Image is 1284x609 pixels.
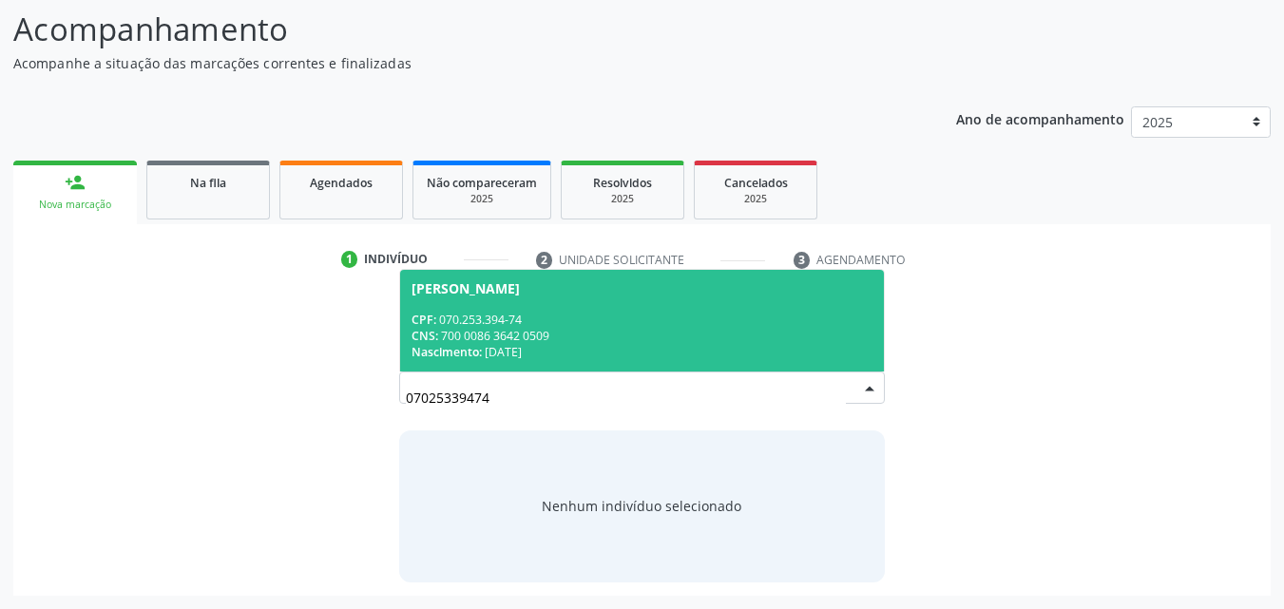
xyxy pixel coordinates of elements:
span: Agendados [310,175,373,191]
div: Nova marcação [27,198,124,212]
span: Não compareceram [427,175,537,191]
input: Busque por nome, CNS ou CPF [406,378,847,416]
span: CPF: [412,312,436,328]
div: person_add [65,172,86,193]
p: Acompanhamento [13,6,893,53]
span: CNS: [412,328,438,344]
div: 1 [341,251,358,268]
div: 700 0086 3642 0509 [412,328,873,344]
p: Acompanhe a situação das marcações correntes e finalizadas [13,53,893,73]
div: 2025 [575,192,670,206]
span: Na fila [190,175,226,191]
span: Cancelados [724,175,788,191]
span: Resolvidos [593,175,652,191]
div: 070.253.394-74 [412,312,873,328]
div: [PERSON_NAME] [412,281,520,296]
div: 2025 [427,192,537,206]
div: Nenhum indivíduo selecionado [542,496,741,516]
p: Ano de acompanhamento [956,106,1124,130]
div: 2025 [708,192,803,206]
div: Indivíduo [364,251,428,268]
div: [DATE] [412,344,873,360]
span: Nascimento: [412,344,482,360]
